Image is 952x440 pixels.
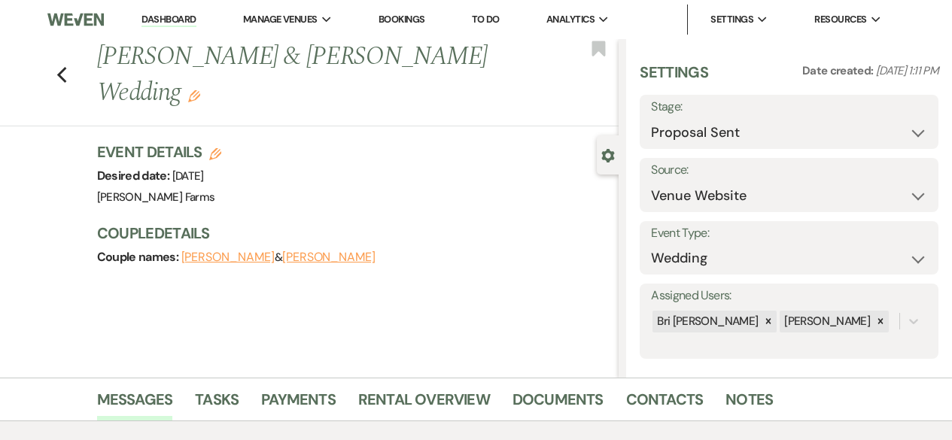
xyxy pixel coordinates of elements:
[651,159,927,181] label: Source:
[172,168,204,184] span: [DATE]
[472,13,500,26] a: To Do
[626,387,704,420] a: Contacts
[97,190,215,205] span: [PERSON_NAME] Farms
[47,4,103,35] img: Weven Logo
[640,62,708,95] h3: Settings
[876,63,938,78] span: [DATE] 1:11 PM
[181,251,275,263] button: [PERSON_NAME]
[814,12,866,27] span: Resources
[652,311,760,332] div: Bri [PERSON_NAME]
[97,168,172,184] span: Desired date:
[651,223,927,244] label: Event Type:
[181,250,376,265] span: &
[243,12,318,27] span: Manage Venues
[261,387,336,420] a: Payments
[97,387,173,420] a: Messages
[601,147,615,162] button: Close lead details
[195,387,239,420] a: Tasks
[710,12,753,27] span: Settings
[97,249,181,265] span: Couple names:
[546,12,595,27] span: Analytics
[379,13,425,26] a: Bookings
[512,387,604,420] a: Documents
[802,63,876,78] span: Date created:
[651,285,927,307] label: Assigned Users:
[651,96,927,118] label: Stage:
[358,387,490,420] a: Rental Overview
[725,387,773,420] a: Notes
[780,311,872,332] div: [PERSON_NAME]
[282,251,376,263] button: [PERSON_NAME]
[97,141,222,162] h3: Event Details
[188,89,200,102] button: Edit
[141,13,196,27] a: Dashboard
[97,223,604,244] h3: Couple Details
[97,39,509,111] h1: [PERSON_NAME] & [PERSON_NAME] Wedding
